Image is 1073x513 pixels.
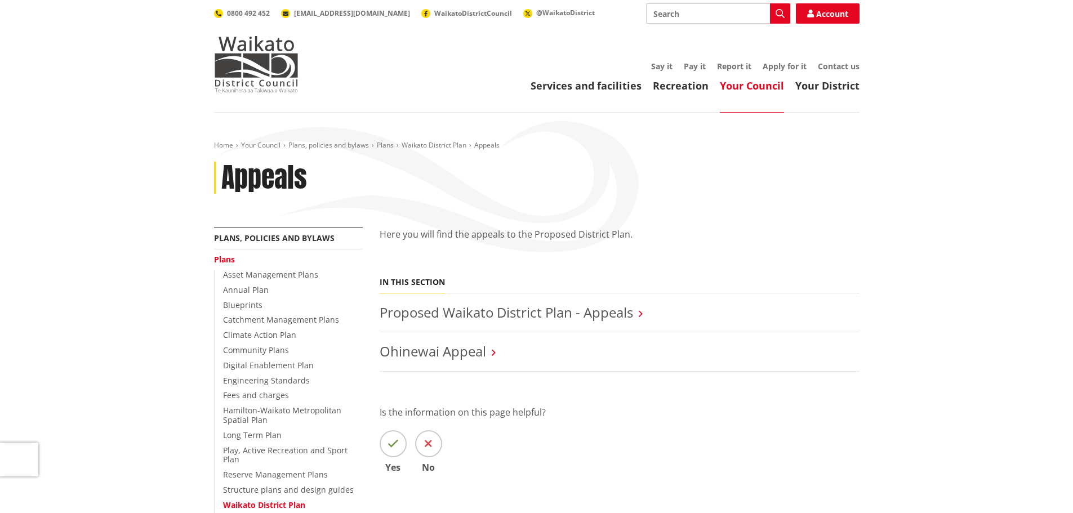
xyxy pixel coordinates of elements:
[474,140,500,150] span: Appeals
[223,469,328,480] a: Reserve Management Plans
[223,345,289,355] a: Community Plans
[223,484,354,495] a: Structure plans and design guides
[227,8,270,18] span: 0800 492 452
[818,61,860,72] a: Contact us
[214,36,299,92] img: Waikato District Council - Te Kaunihera aa Takiwaa o Waikato
[380,463,407,472] span: Yes
[223,499,305,510] a: Waikato District Plan
[380,227,860,241] p: Here you will find the appeals to the Proposed District Plan.
[795,79,860,92] a: Your District
[223,329,296,340] a: Climate Action Plan
[223,300,262,310] a: Blueprints
[223,269,318,280] a: Asset Management Plans
[223,284,269,295] a: Annual Plan
[402,140,466,150] a: Waikato District Plan
[380,303,633,322] a: Proposed Waikato District Plan - Appeals
[223,405,341,425] a: Hamilton-Waikato Metropolitan Spatial Plan
[241,140,281,150] a: Your Council
[646,3,790,24] input: Search input
[223,375,310,386] a: Engineering Standards
[380,342,486,360] a: Ohinewai Appeal
[214,233,335,243] a: Plans, policies and bylaws
[214,8,270,18] a: 0800 492 452
[221,162,307,194] h1: Appeals
[720,79,784,92] a: Your Council
[377,140,394,150] a: Plans
[536,8,595,17] span: @WaikatoDistrict
[434,8,512,18] span: WaikatoDistrictCouncil
[717,61,751,72] a: Report it
[653,79,709,92] a: Recreation
[763,61,807,72] a: Apply for it
[214,141,860,150] nav: breadcrumb
[223,360,314,371] a: Digital Enablement Plan
[684,61,706,72] a: Pay it
[223,430,282,440] a: Long Term Plan
[223,314,339,325] a: Catchment Management Plans
[796,3,860,24] a: Account
[223,390,289,400] a: Fees and charges
[281,8,410,18] a: [EMAIL_ADDRESS][DOMAIN_NAME]
[415,463,442,472] span: No
[380,278,445,287] h5: In this section
[223,445,348,465] a: Play, Active Recreation and Sport Plan
[294,8,410,18] span: [EMAIL_ADDRESS][DOMAIN_NAME]
[214,140,233,150] a: Home
[214,254,235,265] a: Plans
[288,140,369,150] a: Plans, policies and bylaws
[531,79,642,92] a: Services and facilities
[523,8,595,17] a: @WaikatoDistrict
[380,405,860,419] p: Is the information on this page helpful?
[421,8,512,18] a: WaikatoDistrictCouncil
[651,61,673,72] a: Say it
